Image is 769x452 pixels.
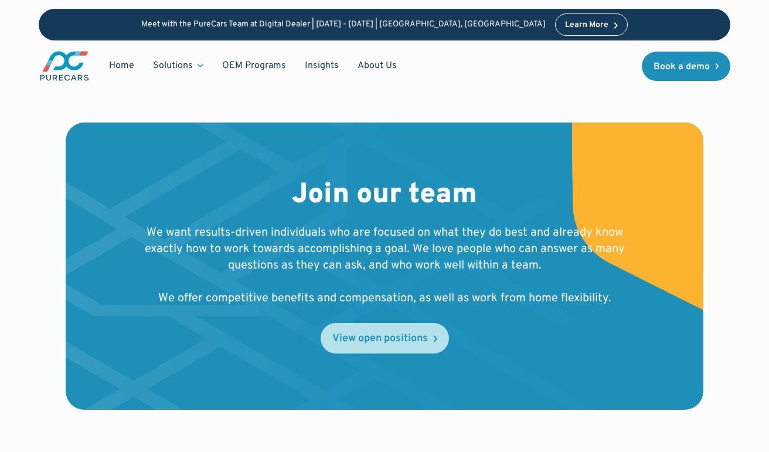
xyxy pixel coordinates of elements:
p: We want results-driven individuals who are focused on what they do best and already know exactly ... [141,225,628,307]
a: About Us [348,55,406,77]
img: purecars logo [39,50,90,82]
a: OEM Programs [213,55,295,77]
a: Insights [295,55,348,77]
a: View open positions [321,323,449,354]
h2: Join our team [292,179,477,213]
a: Learn More [555,13,628,36]
a: Home [100,55,144,77]
a: Book a demo [642,52,731,81]
div: View open positions [332,334,428,344]
div: Solutions [144,55,213,77]
div: Learn More [565,21,608,29]
div: Solutions [153,59,193,72]
a: main [39,50,90,82]
div: Book a demo [654,62,710,72]
p: Meet with the PureCars Team at Digital Dealer | [DATE] - [DATE] | [GEOGRAPHIC_DATA], [GEOGRAPHIC_... [141,20,546,30]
